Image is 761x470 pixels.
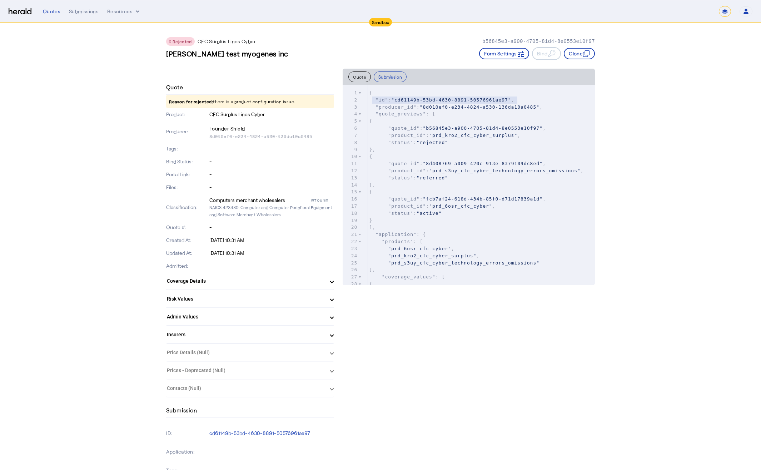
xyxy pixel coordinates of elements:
p: Founder Shield [209,124,334,134]
p: - [209,448,334,455]
span: }, [369,147,375,152]
p: - [209,145,334,152]
herald-code-block: quote [343,85,595,285]
span: : , [369,161,546,166]
span: { [369,281,372,287]
div: Quotes [43,8,60,15]
p: Application: [166,447,208,457]
span: "prd_kro2_cfc_cyber_surplus" [388,253,476,258]
span: "8d408769-a009-420c-913e-8379109dc8ed" [423,161,542,166]
span: : , [369,125,546,131]
mat-panel-title: Admin Values [167,313,325,321]
span: "status" [388,211,413,216]
span: : , [369,168,583,173]
button: Quote [348,71,371,82]
span: "prd_6osr_cfc_cyber" [388,246,451,251]
span: "status" [388,175,413,180]
p: b56845e3-a900-4705-81d4-8e0553e10f97 [482,38,595,45]
div: 6 [343,125,358,132]
p: Bind Status: [166,158,208,165]
div: 28 [343,281,358,288]
span: "coverage_values" [382,274,436,279]
span: "product_id" [388,203,426,209]
span: "rejected" [417,140,448,145]
div: 24 [343,252,358,259]
span: "prd_s3uy_cfc_cyber_technology_errors_omissions" [429,168,581,173]
div: 1 [343,89,358,97]
p: - [209,158,334,165]
button: Clone [564,48,595,59]
span: "cd61149b-53bd-4630-8891-50576961ae97" [391,97,511,103]
p: Producer: [166,128,208,135]
span: : [ [369,274,445,279]
div: 18 [343,210,358,217]
button: Form Settings [479,48,529,59]
span: "quote_id" [388,125,419,131]
p: Tags: [166,145,208,152]
p: Created At: [166,237,208,244]
span: { [369,154,372,159]
mat-expansion-panel-header: Risk Values [166,290,334,307]
span: : [369,211,442,216]
span: "id" [375,97,388,103]
span: : , [369,104,543,110]
p: cd61149b-53bd-4630-8891-50576961ae97 [209,430,334,437]
span: "quote_id" [388,161,419,166]
h4: Submission [166,406,197,415]
div: 12 [343,167,358,174]
span: "prd_kro2_cfc_cyber_surplus" [429,133,517,138]
p: Portal Link: [166,171,208,178]
p: CFC Surplus Lines Cyber [198,38,256,45]
h3: [PERSON_NAME] test myogenes inc [166,49,288,59]
span: "8d010ef0-e234-4824-a530-136da10a0485" [420,104,539,110]
span: : , [369,133,521,138]
span: "application" [375,232,417,237]
span: ], [369,224,375,230]
span: "product_id" [388,133,426,138]
span: : { [369,232,426,237]
span: , [369,246,454,251]
p: NAICS 423430: Computer and Computer Peripheral Equipment and Software Merchant Wholesalers [209,204,334,218]
span: "referred" [417,175,448,180]
span: : [369,175,448,180]
p: - [209,262,334,269]
span: Reason for rejected: [169,99,213,104]
span: "status" [388,140,413,145]
span: "quote_id" [388,196,419,202]
span: { [369,118,372,124]
div: 2 [343,97,358,104]
p: - [209,224,334,231]
p: Product: [166,111,208,118]
p: ID: [166,428,208,438]
div: Submissions [69,8,99,15]
mat-expansion-panel-header: Insurers [166,326,334,343]
p: Quote #: [166,224,208,231]
span: ], [369,267,375,272]
span: "producer_id" [375,104,417,110]
p: [DATE] 10:31 AM [209,237,334,244]
p: Classification: [166,204,208,211]
div: Sandbox [369,18,392,26]
span: "b56845e3-a900-4705-81d4-8e0553e10f97" [423,125,542,131]
div: 13 [343,174,358,182]
div: 4 [343,110,358,118]
div: 3 [343,104,358,111]
span: : , [369,97,514,103]
div: 22 [343,238,358,245]
div: 7 [343,132,358,139]
mat-panel-title: Coverage Details [167,277,325,285]
div: 17 [343,203,358,210]
span: : , [369,203,495,209]
p: CFC Surplus Lines Cyber [209,111,334,118]
mat-panel-title: Risk Values [167,295,325,303]
span: : [ [369,239,423,244]
p: Admitted: [166,262,208,269]
div: 19 [343,217,358,224]
span: "fcb7af24-618d-434b-85f0-d71d17839a1d" [423,196,542,202]
span: } [369,218,372,223]
span: "prd_s3uy_cfc_cyber_technology_errors_omissions" [388,260,539,266]
button: Resources dropdown menu [107,8,141,15]
p: - [209,171,334,178]
div: 8 [343,139,358,146]
div: 21 [343,231,358,238]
